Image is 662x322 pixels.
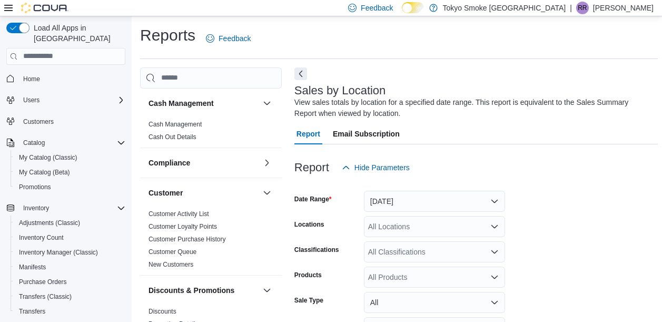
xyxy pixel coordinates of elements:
span: Inventory [19,202,125,214]
button: Cash Management [149,98,259,109]
a: My Catalog (Beta) [15,166,74,179]
a: Customer Activity List [149,210,209,218]
button: Home [2,71,130,86]
button: Open list of options [490,248,499,256]
span: Users [19,94,125,106]
span: Transfers [15,305,125,318]
span: Hide Parameters [354,162,410,173]
span: Promotions [15,181,125,193]
button: Manifests [11,260,130,275]
span: Home [23,75,40,83]
p: Tokyo Smoke [GEOGRAPHIC_DATA] [443,2,566,14]
span: Purchase Orders [15,276,125,288]
span: Cash Management [149,120,202,129]
label: Sale Type [294,296,323,305]
a: Manifests [15,261,50,274]
span: Feedback [361,3,393,13]
span: Transfers [19,307,45,316]
span: Inventory Count [15,231,125,244]
span: Adjustments (Classic) [15,217,125,229]
a: Transfers [15,305,50,318]
button: Transfers [11,304,130,319]
label: Date Range [294,195,332,203]
button: Inventory Count [11,230,130,245]
span: Home [19,72,125,85]
button: Discounts & Promotions [261,284,273,297]
p: | [570,2,572,14]
a: Inventory Manager (Classic) [15,246,102,259]
h3: Discounts & Promotions [149,285,234,296]
a: My Catalog (Classic) [15,151,82,164]
a: Transfers (Classic) [15,290,76,303]
button: Open list of options [490,222,499,231]
a: Customer Queue [149,248,196,256]
button: [DATE] [364,191,505,212]
span: Adjustments (Classic) [19,219,80,227]
button: Customers [2,114,130,129]
a: Discounts [149,308,176,315]
button: Compliance [149,158,259,168]
img: Cova [21,3,68,13]
span: Report [297,123,320,144]
button: Compliance [261,157,273,169]
span: Feedback [219,33,251,44]
span: Customer Loyalty Points [149,222,217,231]
span: Inventory Count [19,233,64,242]
div: Customer [140,208,282,275]
button: Catalog [2,135,130,150]
label: Products [294,271,322,279]
input: Dark Mode [402,2,424,13]
button: Customer [261,187,273,199]
button: Open list of options [490,273,499,281]
label: Locations [294,220,324,229]
button: Cash Management [261,97,273,110]
button: Customer [149,188,259,198]
button: Inventory [2,201,130,216]
span: My Catalog (Classic) [19,153,77,162]
a: Promotions [15,181,55,193]
button: My Catalog (Classic) [11,150,130,165]
span: Dark Mode [402,13,402,14]
span: My Catalog (Classic) [15,151,125,164]
span: Promotions [19,183,51,191]
a: New Customers [149,261,193,268]
div: View sales totals by location for a specified date range. This report is equivalent to the Sales ... [294,97,653,119]
button: All [364,292,505,313]
button: Inventory [19,202,53,214]
a: Purchase Orders [15,276,71,288]
button: Promotions [11,180,130,194]
h3: Compliance [149,158,190,168]
a: Adjustments (Classic) [15,217,84,229]
span: My Catalog (Beta) [15,166,125,179]
a: Customer Purchase History [149,236,226,243]
h3: Sales by Location [294,84,386,97]
p: [PERSON_NAME] [593,2,654,14]
span: Catalog [23,139,45,147]
span: My Catalog (Beta) [19,168,70,177]
span: Inventory [23,204,49,212]
span: Discounts [149,307,176,316]
a: Cash Out Details [149,133,196,141]
div: Ryan Ridsdale [576,2,589,14]
span: Users [23,96,39,104]
a: Feedback [202,28,255,49]
span: Inventory Manager (Classic) [19,248,98,257]
button: Transfers (Classic) [11,289,130,304]
span: Transfers (Classic) [19,292,72,301]
div: Cash Management [140,118,282,148]
span: Manifests [19,263,46,271]
span: Transfers (Classic) [15,290,125,303]
button: Next [294,67,307,80]
label: Classifications [294,246,339,254]
button: Users [2,93,130,108]
button: Discounts & Promotions [149,285,259,296]
span: Manifests [15,261,125,274]
span: Purchase Orders [19,278,67,286]
button: Adjustments (Classic) [11,216,130,230]
h3: Customer [149,188,183,198]
a: Cash Management [149,121,202,128]
a: Home [19,73,44,85]
a: Customers [19,115,58,128]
